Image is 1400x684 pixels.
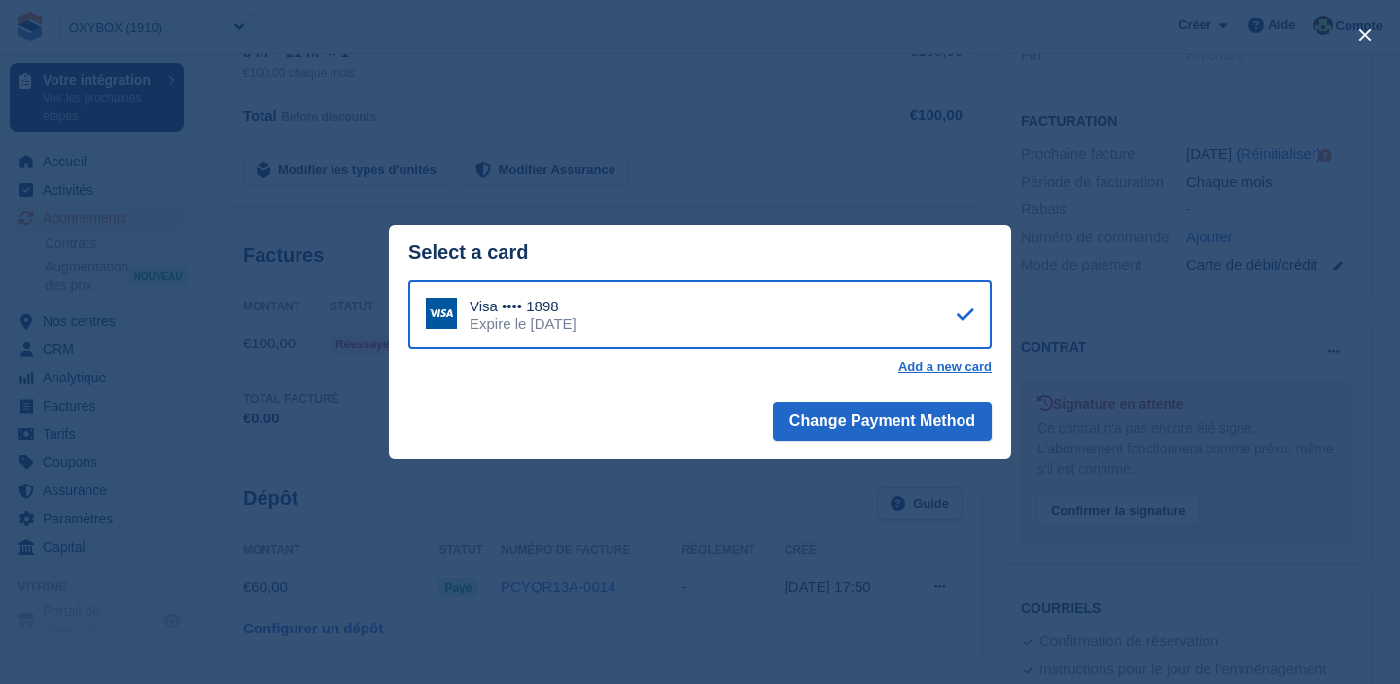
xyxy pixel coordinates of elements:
[470,298,577,315] div: Visa •••• 1898
[1349,19,1381,51] button: close
[470,315,577,333] div: Expire le [DATE]
[408,241,992,264] div: Select a card
[426,298,457,329] img: Visa Logo
[773,402,992,441] button: Change Payment Method
[898,359,992,375] a: Add a new card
